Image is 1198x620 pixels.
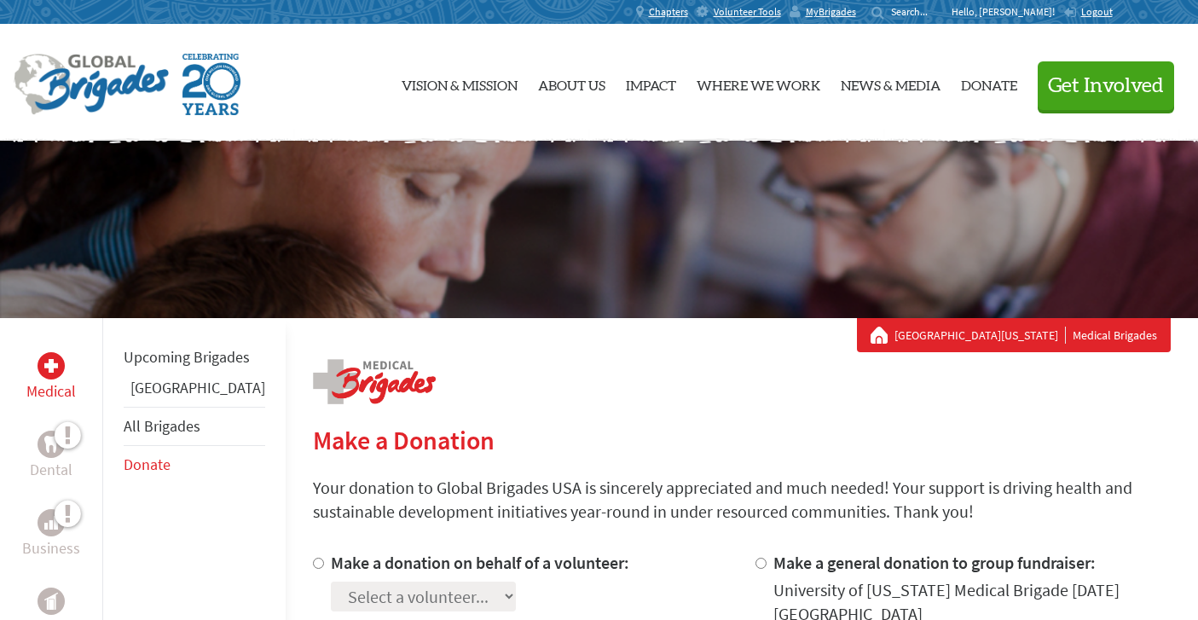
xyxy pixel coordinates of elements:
label: Make a general donation to group fundraiser: [773,552,1096,573]
h2: Make a Donation [313,425,1171,455]
div: Medical Brigades [871,327,1157,344]
a: DentalDental [30,431,72,482]
p: Business [22,536,80,560]
span: Chapters [649,5,688,19]
a: Where We Work [697,38,820,127]
button: Get Involved [1038,61,1174,110]
a: Donate [124,455,171,474]
a: Impact [626,38,676,127]
img: Business [44,516,58,530]
p: Medical [26,380,76,403]
a: Logout [1063,5,1113,19]
img: Global Brigades Celebrating 20 Years [182,54,240,115]
a: MedicalMedical [26,352,76,403]
a: BusinessBusiness [22,509,80,560]
p: Dental [30,458,72,482]
div: Medical [38,352,65,380]
a: News & Media [841,38,940,127]
img: Public Health [44,593,58,610]
a: Donate [961,38,1017,127]
img: logo-medical.png [313,359,436,404]
span: Logout [1081,5,1113,18]
p: Your donation to Global Brigades USA is sincerely appreciated and much needed! Your support is dr... [313,476,1171,524]
img: Global Brigades Logo [14,54,169,115]
span: MyBrigades [806,5,856,19]
div: Dental [38,431,65,458]
li: All Brigades [124,407,265,446]
div: Public Health [38,588,65,615]
li: Guatemala [124,376,265,407]
span: Get Involved [1048,76,1164,96]
a: About Us [538,38,605,127]
li: Upcoming Brigades [124,339,265,376]
input: Search... [891,5,940,18]
img: Medical [44,359,58,373]
span: Volunteer Tools [714,5,781,19]
a: Upcoming Brigades [124,347,250,367]
a: Vision & Mission [402,38,518,127]
img: Dental [44,436,58,452]
a: [GEOGRAPHIC_DATA][US_STATE] [894,327,1066,344]
div: Business [38,509,65,536]
a: All Brigades [124,416,200,436]
li: Donate [124,446,265,484]
label: Make a donation on behalf of a volunteer: [331,552,629,573]
p: Hello, [PERSON_NAME]! [952,5,1063,19]
a: [GEOGRAPHIC_DATA] [130,378,265,397]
